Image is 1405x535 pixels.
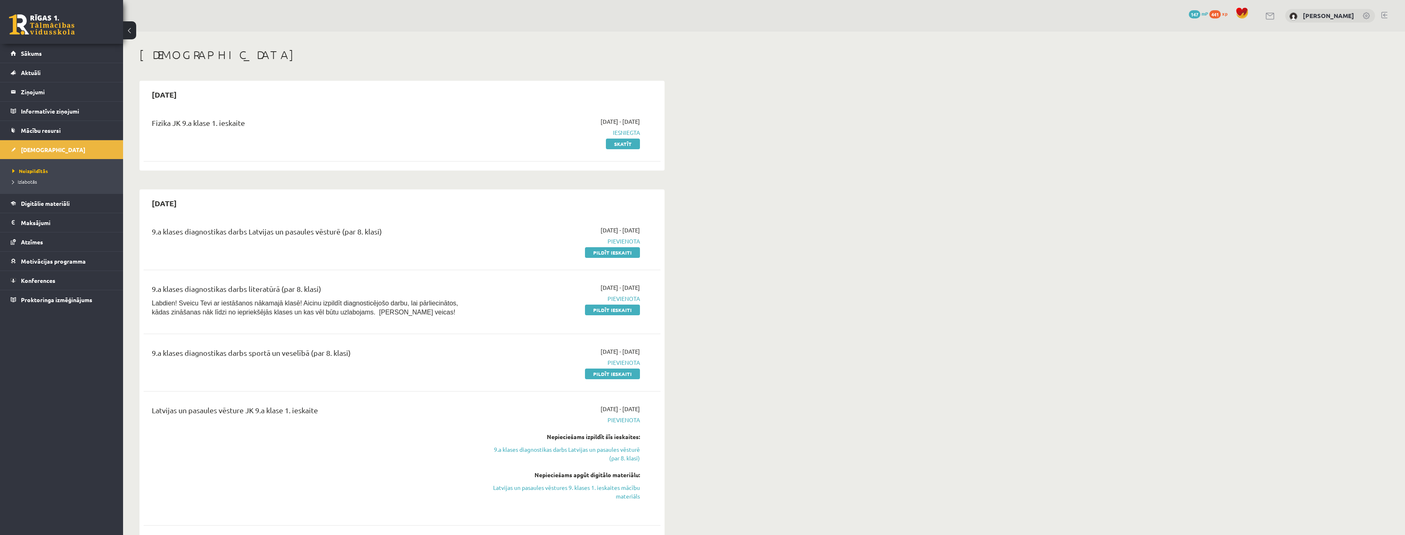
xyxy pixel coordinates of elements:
a: Izlabotās [12,178,115,185]
div: Latvijas un pasaules vēsture JK 9.a klase 1. ieskaite [152,405,473,420]
a: Motivācijas programma [11,252,113,271]
div: 9.a klases diagnostikas darbs Latvijas un pasaules vēsturē (par 8. klasi) [152,226,473,241]
a: Proktoringa izmēģinājums [11,290,113,309]
span: Aktuāli [21,69,41,76]
span: Konferences [21,277,55,284]
span: [DATE] - [DATE] [601,347,640,356]
a: Mācību resursi [11,121,113,140]
legend: Informatīvie ziņojumi [21,102,113,121]
span: Pievienota [485,294,640,303]
a: Skatīt [606,139,640,149]
a: Latvijas un pasaules vēstures 9. klases 1. ieskaites mācību materiāls [485,483,640,501]
img: Miks Bubis [1289,12,1298,20]
div: Nepieciešams izpildīt šīs ieskaites: [485,433,640,441]
div: Nepieciešams apgūt digitālo materiālu: [485,471,640,479]
span: Labdien! Sveicu Tevi ar iestāšanos nākamajā klasē! Aicinu izpildīt diagnosticējošo darbu, lai pār... [152,300,458,316]
span: Iesniegta [485,128,640,137]
span: 147 [1189,10,1200,18]
a: Konferences [11,271,113,290]
a: Informatīvie ziņojumi [11,102,113,121]
span: xp [1222,10,1227,17]
a: Pildīt ieskaiti [585,305,640,315]
a: Digitālie materiāli [11,194,113,213]
legend: Maksājumi [21,213,113,232]
span: [DATE] - [DATE] [601,405,640,413]
span: Izlabotās [12,178,37,185]
h2: [DATE] [144,194,185,213]
a: 147 mP [1189,10,1208,17]
span: [DATE] - [DATE] [601,283,640,292]
a: Aktuāli [11,63,113,82]
span: Mācību resursi [21,127,61,134]
a: Maksājumi [11,213,113,232]
a: [PERSON_NAME] [1303,11,1354,20]
span: 441 [1209,10,1221,18]
a: 9.a klases diagnostikas darbs Latvijas un pasaules vēsturē (par 8. klasi) [485,445,640,462]
h2: [DATE] [144,85,185,104]
div: 9.a klases diagnostikas darbs literatūrā (par 8. klasi) [152,283,473,298]
span: Atzīmes [21,238,43,246]
span: [DATE] - [DATE] [601,117,640,126]
a: [DEMOGRAPHIC_DATA] [11,140,113,159]
div: 9.a klases diagnostikas darbs sportā un veselībā (par 8. klasi) [152,347,473,362]
span: mP [1202,10,1208,17]
a: Neizpildītās [12,167,115,175]
a: Sākums [11,44,113,63]
h1: [DEMOGRAPHIC_DATA] [139,48,665,62]
a: Atzīmes [11,232,113,251]
a: 441 xp [1209,10,1231,17]
span: Digitālie materiāli [21,200,70,207]
a: Pildīt ieskaiti [585,247,640,258]
span: [DATE] - [DATE] [601,226,640,234]
div: Fizika JK 9.a klase 1. ieskaite [152,117,473,132]
span: Motivācijas programma [21,257,86,265]
legend: Ziņojumi [21,82,113,101]
span: Pievienota [485,237,640,246]
span: Pievienota [485,358,640,367]
span: Pievienota [485,416,640,424]
a: Pildīt ieskaiti [585,369,640,379]
span: Proktoringa izmēģinājums [21,296,92,303]
span: [DEMOGRAPHIC_DATA] [21,146,85,153]
a: Rīgas 1. Tālmācības vidusskola [9,14,75,35]
a: Ziņojumi [11,82,113,101]
span: Neizpildītās [12,168,48,174]
span: Sākums [21,50,42,57]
